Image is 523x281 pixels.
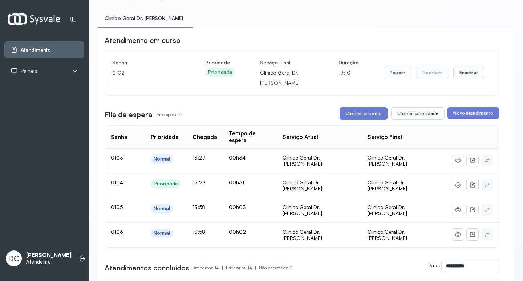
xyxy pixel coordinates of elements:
span: 0106 [111,229,123,235]
div: Serviço Final [368,134,402,141]
span: 00h03 [229,204,246,210]
div: Normal [154,156,170,162]
div: Prioridade [154,181,178,187]
span: 13:58 [192,229,205,235]
button: Encerrar [453,67,484,79]
div: Prioridade [208,69,232,75]
div: Clínico Geral Dr. [PERSON_NAME] [283,229,356,241]
span: Clínico Geral Dr. [PERSON_NAME] [368,204,407,217]
button: Chamar prioridade [391,107,445,120]
h3: Atendimentos concluídos [105,263,189,273]
button: Repetir [384,67,411,79]
span: | [222,265,223,270]
span: | [255,265,256,270]
span: 13:27 [192,154,206,161]
p: Não prioritários: 0 [259,263,293,273]
p: Clínico Geral Dr. [PERSON_NAME] [260,68,314,88]
div: Tempo de espera [229,130,271,144]
h3: Atendimento em curso [105,35,181,45]
a: Clínico Geral Dr. [PERSON_NAME] [97,12,190,24]
div: Senha [111,134,127,141]
div: Normal [154,230,170,236]
label: Data: [427,262,440,268]
span: 0104 [111,179,123,185]
span: Clínico Geral Dr. [PERSON_NAME] [368,154,407,167]
span: Atendimento [21,47,51,53]
a: Atendimento [11,46,78,53]
p: Atendidos: 14 [194,263,226,273]
p: Prioritários: 14 [226,263,259,273]
span: 00h34 [229,154,246,161]
span: Clínico Geral Dr. [PERSON_NAME] [368,229,407,241]
h4: Prioridade [205,57,235,68]
span: 13:58 [192,204,205,210]
p: 13:10 [338,68,359,78]
span: 0103 [111,154,123,161]
h4: Senha [112,57,181,68]
button: Novo atendimento [447,107,499,119]
div: Serviço Atual [283,134,318,141]
div: Prioridade [151,134,179,141]
button: Chamar próximo [340,107,388,120]
p: Atendente [26,259,72,265]
button: Transferir [416,67,449,79]
p: 0102 [112,68,181,78]
span: 00h02 [229,229,246,235]
div: Clínico Geral Dr. [PERSON_NAME] [283,204,356,217]
p: [PERSON_NAME] [26,252,72,259]
span: Painéis [21,68,37,74]
h3: Fila de espera [105,109,152,120]
div: Clínico Geral Dr. [PERSON_NAME] [283,179,356,192]
h4: Duração [338,57,359,68]
span: 00h31 [229,179,244,185]
span: 0105 [111,204,123,210]
span: Clínico Geral Dr. [PERSON_NAME] [368,179,407,192]
div: Clínico Geral Dr. [PERSON_NAME] [283,154,356,167]
span: 13:29 [192,179,206,185]
div: Chegada [192,134,217,141]
h4: Serviço Final [260,57,314,68]
p: Em espera: 4 [157,109,182,120]
div: Normal [154,205,170,212]
img: Logotipo do estabelecimento [8,13,60,25]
